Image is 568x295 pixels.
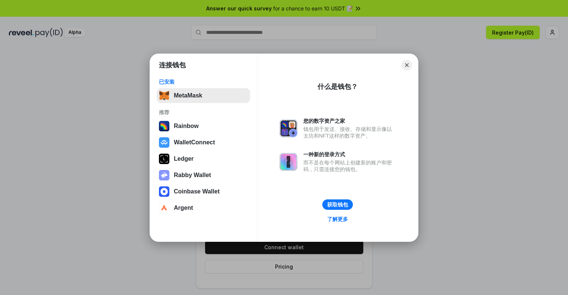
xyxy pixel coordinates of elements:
div: Rabby Wallet [174,172,211,179]
img: svg+xml,%3Csvg%20width%3D%2228%22%20height%3D%2228%22%20viewBox%3D%220%200%2028%2028%22%20fill%3D... [159,186,169,197]
button: MetaMask [157,88,250,103]
button: Argent [157,201,250,215]
img: svg+xml,%3Csvg%20xmlns%3D%22http%3A%2F%2Fwww.w3.org%2F2000%2Fsvg%22%20fill%3D%22none%22%20viewBox... [280,119,297,137]
img: svg+xml,%3Csvg%20fill%3D%22none%22%20height%3D%2233%22%20viewBox%3D%220%200%2035%2033%22%20width%... [159,90,169,101]
img: svg+xml,%3Csvg%20xmlns%3D%22http%3A%2F%2Fwww.w3.org%2F2000%2Fsvg%22%20fill%3D%22none%22%20viewBox... [280,153,297,171]
div: WalletConnect [174,139,215,146]
div: 您的数字资产之家 [303,118,396,124]
div: 什么是钱包？ [317,82,358,91]
div: 推荐 [159,109,248,116]
img: svg+xml,%3Csvg%20width%3D%2228%22%20height%3D%2228%22%20viewBox%3D%220%200%2028%2028%22%20fill%3D... [159,203,169,213]
div: 已安装 [159,78,248,85]
img: svg+xml,%3Csvg%20width%3D%2228%22%20height%3D%2228%22%20viewBox%3D%220%200%2028%2028%22%20fill%3D... [159,137,169,148]
button: Coinbase Wallet [157,184,250,199]
button: Rainbow [157,119,250,134]
div: 了解更多 [327,216,348,222]
div: 钱包用于发送、接收、存储和显示像以太坊和NFT这样的数字资产。 [303,126,396,139]
div: MetaMask [174,92,202,99]
img: svg+xml,%3Csvg%20width%3D%22120%22%20height%3D%22120%22%20viewBox%3D%220%200%20120%20120%22%20fil... [159,121,169,131]
button: WalletConnect [157,135,250,150]
div: Ledger [174,155,194,162]
img: svg+xml,%3Csvg%20xmlns%3D%22http%3A%2F%2Fwww.w3.org%2F2000%2Fsvg%22%20fill%3D%22none%22%20viewBox... [159,170,169,180]
div: 而不是在每个网站上创建新的账户和密码，只需连接您的钱包。 [303,159,396,173]
button: Close [402,60,412,70]
img: svg+xml,%3Csvg%20xmlns%3D%22http%3A%2F%2Fwww.w3.org%2F2000%2Fsvg%22%20width%3D%2228%22%20height%3... [159,154,169,164]
button: 获取钱包 [322,199,353,210]
div: 获取钱包 [327,201,348,208]
div: 一种新的登录方式 [303,151,396,158]
button: Ledger [157,151,250,166]
div: Coinbase Wallet [174,188,220,195]
div: Argent [174,205,193,211]
h1: 连接钱包 [159,61,186,70]
button: Rabby Wallet [157,168,250,183]
div: Rainbow [174,123,199,129]
a: 了解更多 [323,214,352,224]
